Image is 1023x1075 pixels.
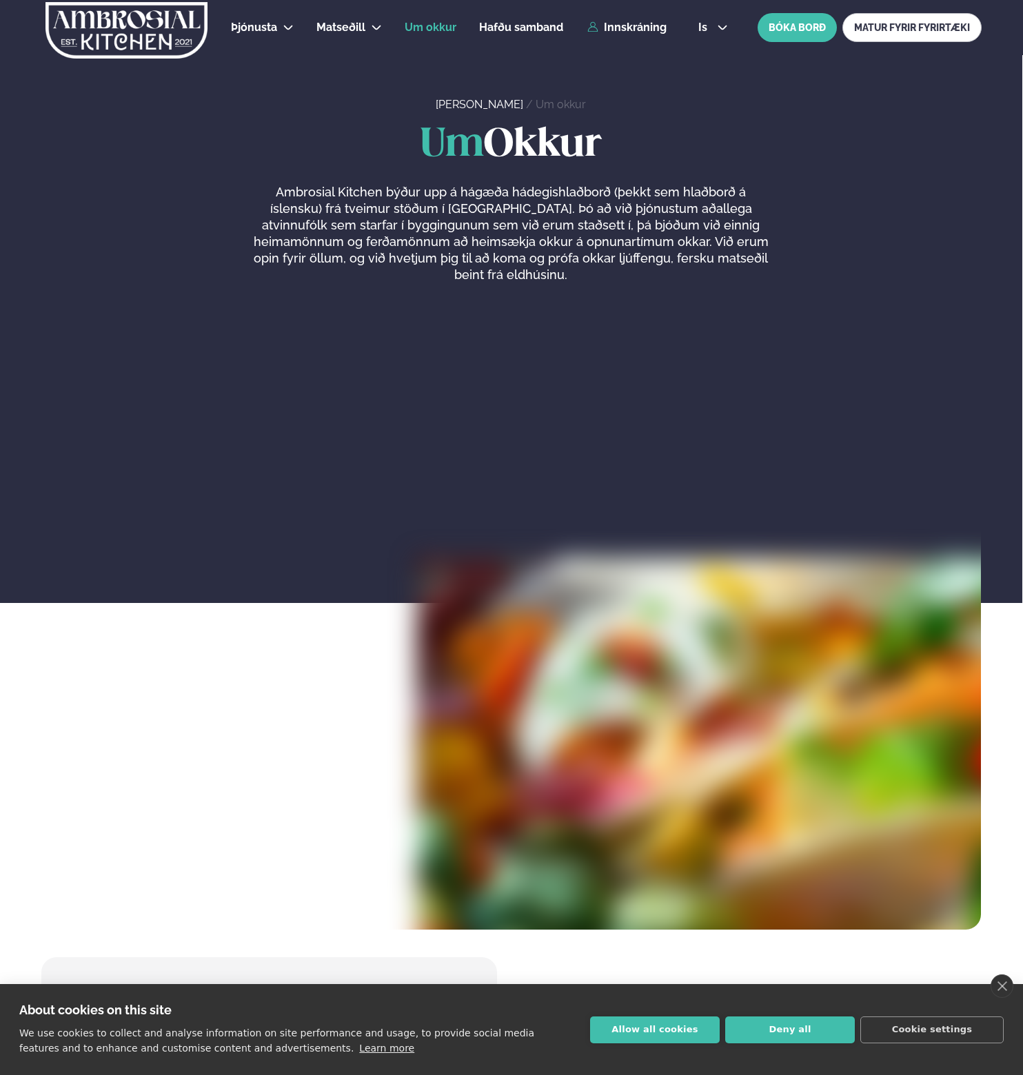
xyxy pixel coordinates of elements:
button: BÓKA BORÐ [758,13,837,42]
a: close [991,974,1013,998]
span: / [526,98,536,111]
a: Hafðu samband [479,19,563,36]
button: Cookie settings [860,1016,1004,1043]
button: Allow all cookies [590,1016,720,1043]
a: Um okkur [536,98,586,111]
span: Þjónusta [231,21,277,34]
a: Þjónusta [231,19,277,36]
a: Um okkur [405,19,456,36]
span: Um okkur [405,21,456,34]
h1: Okkur [41,123,981,167]
a: [PERSON_NAME] [436,98,523,111]
p: Ambrosial Kitchen býður upp á hágæða hádegishlaðborð (þekkt sem hlaðborð á íslensku) frá tveimur ... [250,184,771,283]
button: Deny all [725,1016,855,1043]
a: Matseðill [316,19,365,36]
p: We use cookies to collect and analyse information on site performance and usage, to provide socia... [19,1027,534,1054]
a: Learn more [359,1043,414,1054]
img: logo [44,2,209,59]
a: MATUR FYRIR FYRIRTÆKI [842,13,982,42]
a: Innskráning [587,21,667,34]
span: is [698,22,711,33]
strong: About cookies on this site [19,1003,172,1017]
span: Matseðill [316,21,365,34]
span: Um [421,126,484,164]
span: Hafðu samband [479,21,563,34]
button: is [687,22,739,33]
